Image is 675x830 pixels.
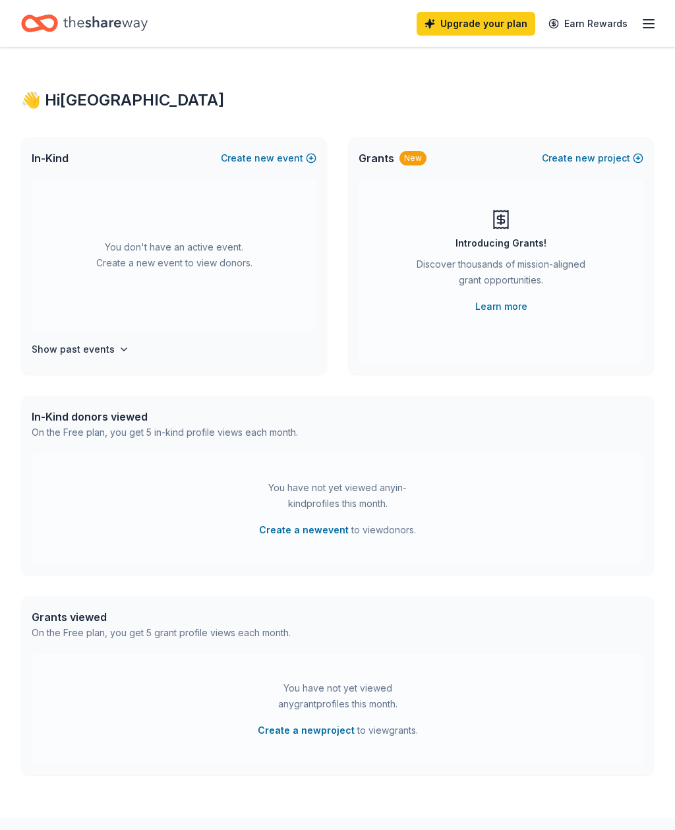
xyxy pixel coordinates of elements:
[258,723,418,738] span: to view grants .
[254,150,274,166] span: new
[575,150,595,166] span: new
[21,8,148,39] a: Home
[221,150,316,166] button: Createnewevent
[475,299,527,314] a: Learn more
[542,150,643,166] button: Createnewproject
[455,235,546,251] div: Introducing Grants!
[32,425,298,440] div: On the Free plan, you get 5 in-kind profile views each month.
[32,609,291,625] div: Grants viewed
[255,480,420,512] div: You have not yet viewed any in-kind profiles this month.
[417,12,535,36] a: Upgrade your plan
[359,150,394,166] span: Grants
[32,179,316,331] div: You don't have an active event. Create a new event to view donors.
[32,341,129,357] button: Show past events
[259,522,416,538] span: to view donors .
[255,680,420,712] div: You have not yet viewed any grant profiles this month.
[411,256,591,293] div: Discover thousands of mission-aligned grant opportunities.
[32,409,298,425] div: In-Kind donors viewed
[32,625,291,641] div: On the Free plan, you get 5 grant profile views each month.
[32,150,69,166] span: In-Kind
[32,341,115,357] h4: Show past events
[21,90,654,111] div: 👋 Hi [GEOGRAPHIC_DATA]
[399,151,426,165] div: New
[541,12,635,36] a: Earn Rewards
[258,723,355,738] button: Create a newproject
[259,522,349,538] button: Create a newevent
